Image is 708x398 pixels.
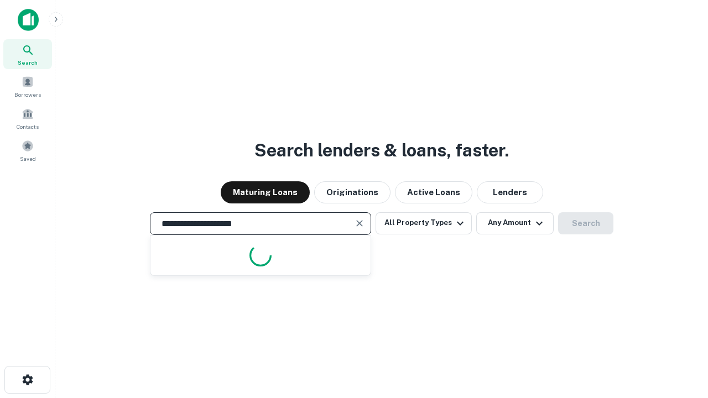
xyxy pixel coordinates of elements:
[352,216,367,231] button: Clear
[14,90,41,99] span: Borrowers
[221,181,310,203] button: Maturing Loans
[17,122,39,131] span: Contacts
[3,103,52,133] a: Contacts
[18,58,38,67] span: Search
[314,181,391,203] button: Originations
[477,181,543,203] button: Lenders
[653,310,708,363] iframe: Chat Widget
[3,71,52,101] a: Borrowers
[20,154,36,163] span: Saved
[3,39,52,69] a: Search
[254,137,509,164] h3: Search lenders & loans, faster.
[3,135,52,165] a: Saved
[395,181,472,203] button: Active Loans
[476,212,554,234] button: Any Amount
[376,212,472,234] button: All Property Types
[18,9,39,31] img: capitalize-icon.png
